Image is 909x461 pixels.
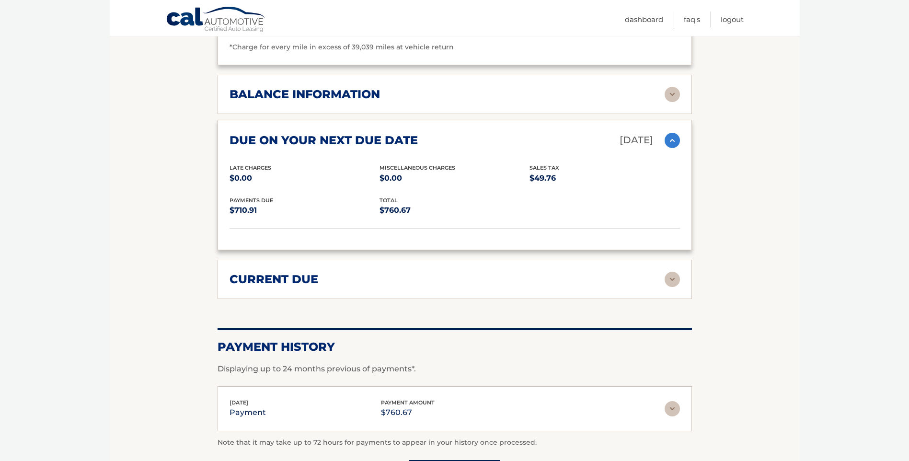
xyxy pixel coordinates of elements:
[230,164,271,171] span: Late Charges
[665,401,680,416] img: accordion-rest.svg
[230,43,454,51] span: *Charge for every mile in excess of 39,039 miles at vehicle return
[381,399,435,406] span: payment amount
[625,12,663,27] a: Dashboard
[230,406,266,419] p: payment
[721,12,744,27] a: Logout
[684,12,700,27] a: FAQ's
[665,272,680,287] img: accordion-rest.svg
[230,272,318,287] h2: current due
[230,87,380,102] h2: balance information
[380,172,529,185] p: $0.00
[620,132,653,149] p: [DATE]
[529,164,559,171] span: Sales Tax
[380,197,398,204] span: total
[230,399,248,406] span: [DATE]
[665,133,680,148] img: accordion-active.svg
[230,204,380,217] p: $710.91
[218,340,692,354] h2: Payment History
[380,204,529,217] p: $760.67
[230,133,418,148] h2: due on your next due date
[380,164,455,171] span: Miscellaneous Charges
[665,87,680,102] img: accordion-rest.svg
[230,172,380,185] p: $0.00
[230,197,273,204] span: Payments Due
[218,437,692,449] p: Note that it may take up to 72 hours for payments to appear in your history once processed.
[529,172,679,185] p: $49.76
[218,363,692,375] p: Displaying up to 24 months previous of payments*.
[381,406,435,419] p: $760.67
[166,6,266,34] a: Cal Automotive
